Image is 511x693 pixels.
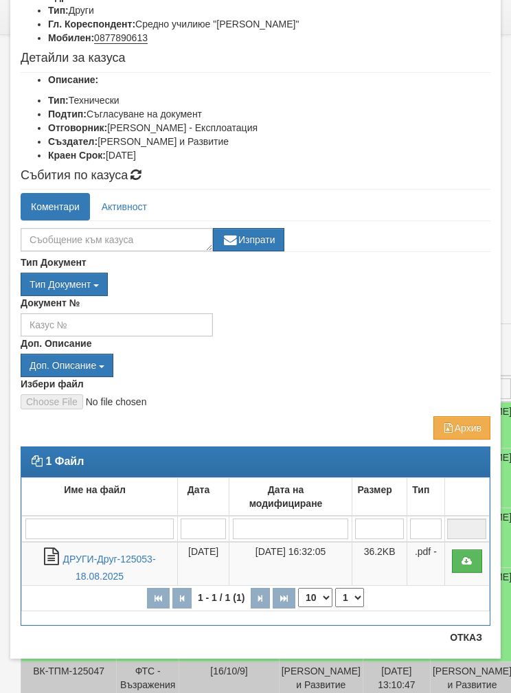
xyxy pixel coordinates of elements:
li: [PERSON_NAME] - Експлоатация [48,121,490,135]
td: Тип: No sort applied, activate to apply an ascending sort [407,478,444,516]
button: Изпрати [213,228,284,251]
div: Двоен клик, за изчистване на избраната стойност. [21,354,490,377]
label: Избери файл [21,377,84,391]
tr: ДРУГИ-Друг-125053-18.08.2025.pdf - [22,542,490,585]
h4: Детайли за казуса [21,52,490,65]
li: Други [48,3,490,17]
select: Брой редове на страница [298,588,332,607]
strong: 1 Файл [45,455,84,467]
td: : No sort applied, activate to apply an ascending sort [444,478,489,516]
li: Технически [48,93,490,107]
td: Име на файл: No sort applied, activate to apply an ascending sort [22,478,178,516]
input: Казус № [21,313,213,337]
b: Описание: [48,74,98,85]
a: Активност [91,193,157,220]
h4: Събития по казуса [21,169,490,183]
b: Име на файл [64,484,126,495]
td: [DATE] [178,542,229,585]
li: Съгласуване на документ [48,107,490,121]
span: 1 - 1 / 1 (1) [194,592,248,603]
button: Предишна страница [172,588,192,609]
button: Първа страница [147,588,170,609]
button: Следваща страница [251,588,270,609]
b: Размер [357,484,391,495]
a: ДРУГИ-Друг-125053-18.08.2025 [63,554,156,582]
b: Дата на модифициране [249,484,323,509]
button: Архив [433,416,490,440]
b: Тип [412,484,429,495]
button: Отказ [442,626,490,648]
a: Коментари [21,193,90,220]
label: Документ № [21,296,80,310]
b: Подтип: [48,109,87,120]
b: Гл. Кореспондент: [48,19,135,30]
td: Дата на модифициране: No sort applied, activate to apply an ascending sort [229,478,352,516]
td: Дата: No sort applied, activate to apply an ascending sort [178,478,229,516]
td: [DATE] 16:32:05 [229,542,352,585]
li: Средно училиюе "[PERSON_NAME]" [48,17,490,31]
td: Размер: No sort applied, activate to apply an ascending sort [352,478,407,516]
button: Доп. Описание [21,354,113,377]
td: 36.2KB [352,542,407,585]
label: Тип Документ [21,255,87,269]
li: [DATE] [48,148,490,162]
b: Тип: [48,5,69,16]
select: Страница номер [335,588,364,607]
label: Доп. Описание [21,337,91,350]
button: Последна страница [273,588,295,609]
button: Тип Документ [21,273,108,296]
span: Доп. Описание [30,360,96,371]
b: Дата [188,484,209,495]
b: Отговорник: [48,122,107,133]
b: Тип: [48,95,69,106]
td: .pdf - [407,542,444,585]
b: Мобилен: [48,32,94,43]
span: Тип Документ [30,279,91,290]
div: Двоен клик, за изчистване на избраната стойност. [21,273,490,296]
li: [PERSON_NAME] и Развитие [48,135,490,148]
b: Създател: [48,136,98,147]
b: Краен Срок: [48,150,106,161]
